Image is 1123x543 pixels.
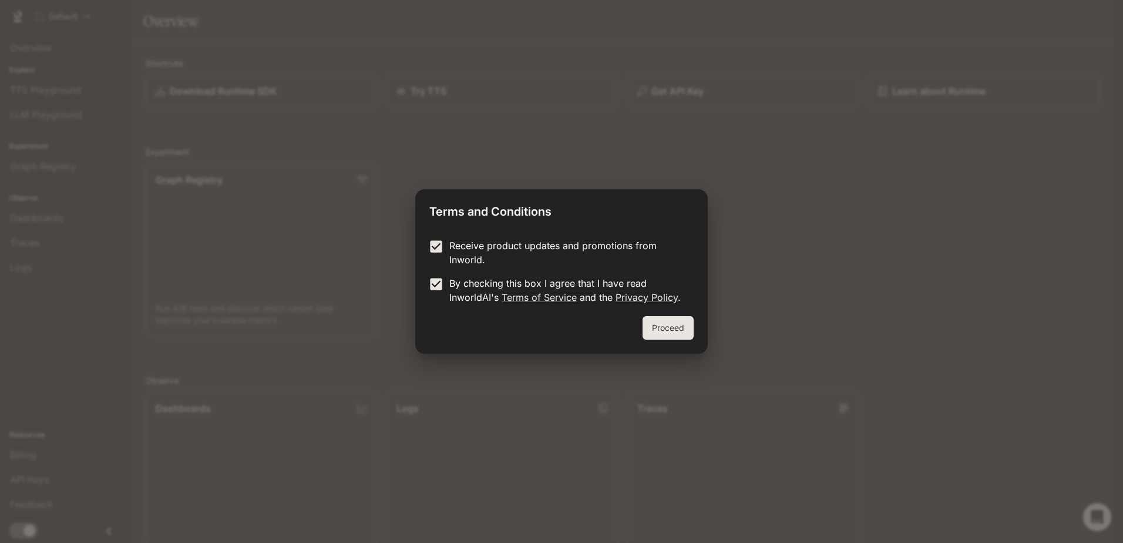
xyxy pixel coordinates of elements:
a: Terms of Service [502,291,577,303]
a: Privacy Policy [616,291,678,303]
p: Receive product updates and promotions from Inworld. [449,239,684,267]
h2: Terms and Conditions [415,189,708,229]
p: By checking this box I agree that I have read InworldAI's and the . [449,276,684,304]
button: Proceed [643,316,694,340]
